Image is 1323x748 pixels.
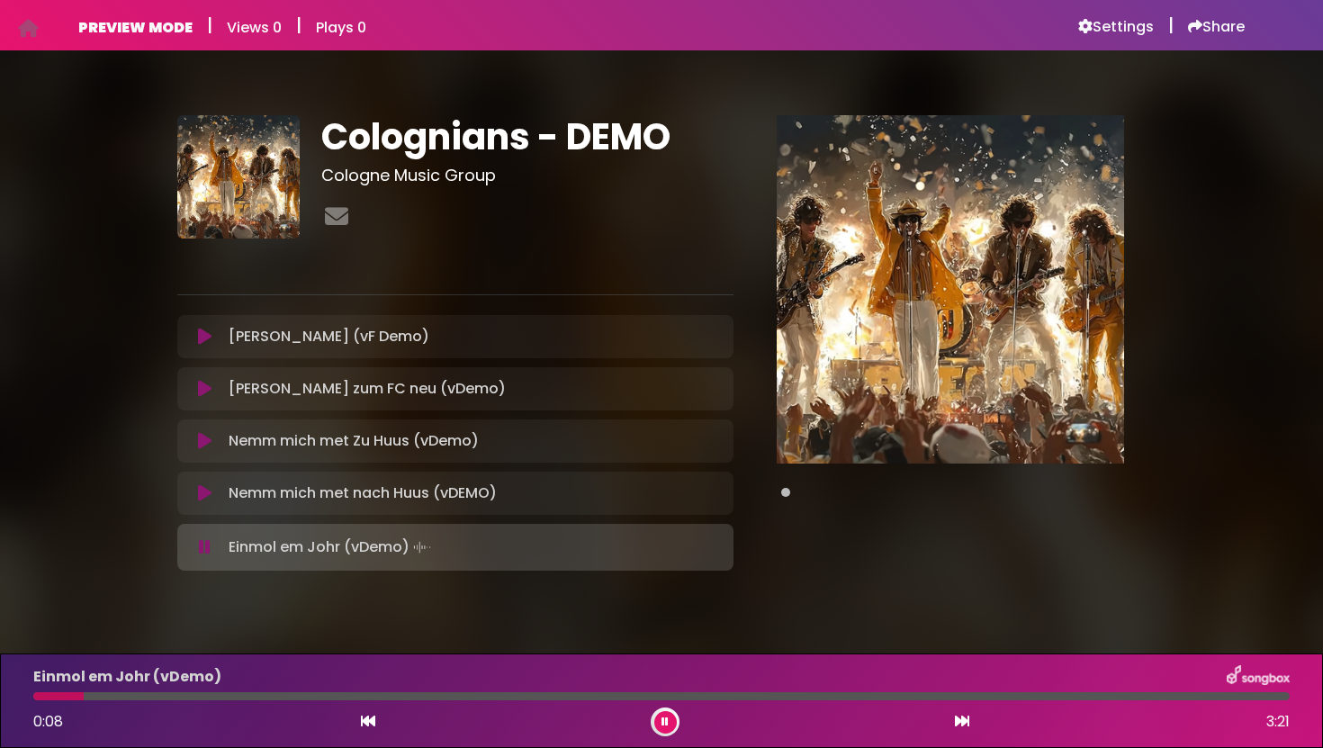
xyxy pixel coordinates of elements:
a: Share [1188,18,1245,36]
h5: | [1168,14,1174,36]
h5: | [207,14,212,36]
h6: PREVIEW MODE [78,19,193,36]
p: Einmol em Johr (vDemo) [229,535,435,560]
h5: | [296,14,301,36]
img: Main Media [777,115,1124,463]
img: 7CvscnJpT4ZgYQDj5s5A [177,115,300,238]
h3: Cologne Music Group [321,166,733,185]
h6: Plays 0 [316,19,366,36]
img: waveform4.gif [409,535,435,560]
h1: Colognians - DEMO [321,115,733,158]
p: Nemm mich met Zu Huus (vDemo) [229,430,479,452]
p: Nemm mich met nach Huus (vDEMO) [229,482,497,504]
p: [PERSON_NAME] zum FC neu (vDemo) [229,378,506,400]
a: Settings [1078,18,1154,36]
p: [PERSON_NAME] (vF Demo) [229,326,429,347]
h6: Views 0 [227,19,282,36]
